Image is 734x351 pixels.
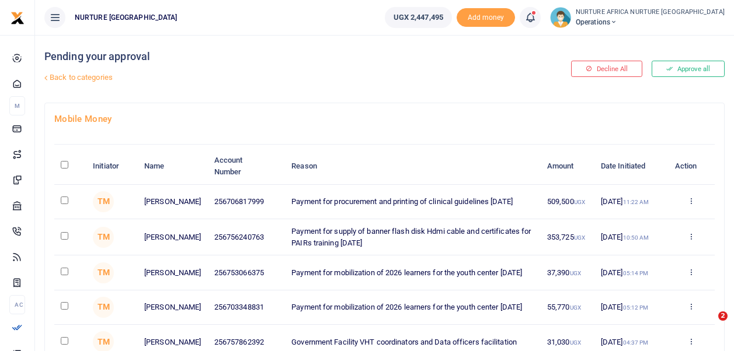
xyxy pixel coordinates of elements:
[93,227,114,248] span: Timothy Makumbi
[623,339,649,346] small: 04:37 PM
[138,148,208,184] th: Name: activate to sort column ascending
[718,311,728,321] span: 2
[576,17,725,27] span: Operations
[11,13,25,22] a: logo-small logo-large logo-large
[208,219,286,255] td: 256756240763
[285,219,541,255] td: Payment for supply of banner flash disk Hdmi cable and certificates for PAIRs training [DATE]
[54,113,715,125] h4: Mobile Money
[208,255,286,290] td: 256753066375
[385,7,452,28] a: UGX 2,447,495
[44,50,495,63] h4: Pending your approval
[623,304,649,311] small: 05:12 PM
[208,185,286,219] td: 256706817999
[380,7,457,28] li: Wallet ballance
[457,8,515,27] span: Add money
[570,270,581,276] small: UGX
[570,339,581,346] small: UGX
[594,255,668,290] td: [DATE]
[594,219,668,255] td: [DATE]
[574,199,585,205] small: UGX
[93,297,114,318] span: Timothy Makumbi
[9,295,25,314] li: Ac
[550,7,725,28] a: profile-user NURTURE AFRICA NURTURE [GEOGRAPHIC_DATA] Operations
[138,255,208,290] td: [PERSON_NAME]
[594,148,668,184] th: Date Initiated: activate to sort column ascending
[138,185,208,219] td: [PERSON_NAME]
[41,68,495,87] a: Back to categories
[138,219,208,255] td: [PERSON_NAME]
[571,61,642,77] button: Decline All
[93,191,114,212] span: Timothy Makumbi
[138,290,208,325] td: [PERSON_NAME]
[694,311,722,339] iframe: Intercom live chat
[623,234,649,241] small: 10:50 AM
[208,148,286,184] th: Account Number: activate to sort column ascending
[285,148,541,184] th: Reason: activate to sort column ascending
[208,290,286,325] td: 256703348831
[668,148,715,184] th: Action: activate to sort column ascending
[623,199,649,205] small: 11:22 AM
[594,185,668,219] td: [DATE]
[541,148,594,184] th: Amount: activate to sort column ascending
[11,11,25,25] img: logo-small
[550,7,571,28] img: profile-user
[541,219,594,255] td: 353,725
[70,12,182,23] span: NURTURE [GEOGRAPHIC_DATA]
[457,8,515,27] li: Toup your wallet
[457,12,515,21] a: Add money
[285,255,541,290] td: Payment for mobilization of 2026 learners for the youth center [DATE]
[285,185,541,219] td: Payment for procurement and printing of clinical guidelines [DATE]
[54,148,86,184] th: : activate to sort column descending
[86,148,138,184] th: Initiator: activate to sort column ascending
[541,290,594,325] td: 55,770
[576,8,725,17] small: NURTURE AFRICA NURTURE [GEOGRAPHIC_DATA]
[652,61,725,77] button: Approve all
[394,12,443,23] span: UGX 2,447,495
[93,262,114,283] span: Timothy Makumbi
[9,96,25,115] li: M
[623,270,649,276] small: 05:14 PM
[594,290,668,325] td: [DATE]
[570,304,581,311] small: UGX
[541,185,594,219] td: 509,500
[574,234,585,241] small: UGX
[541,255,594,290] td: 37,390
[285,290,541,325] td: Payment for mobilization of 2026 learners for the youth center [DATE]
